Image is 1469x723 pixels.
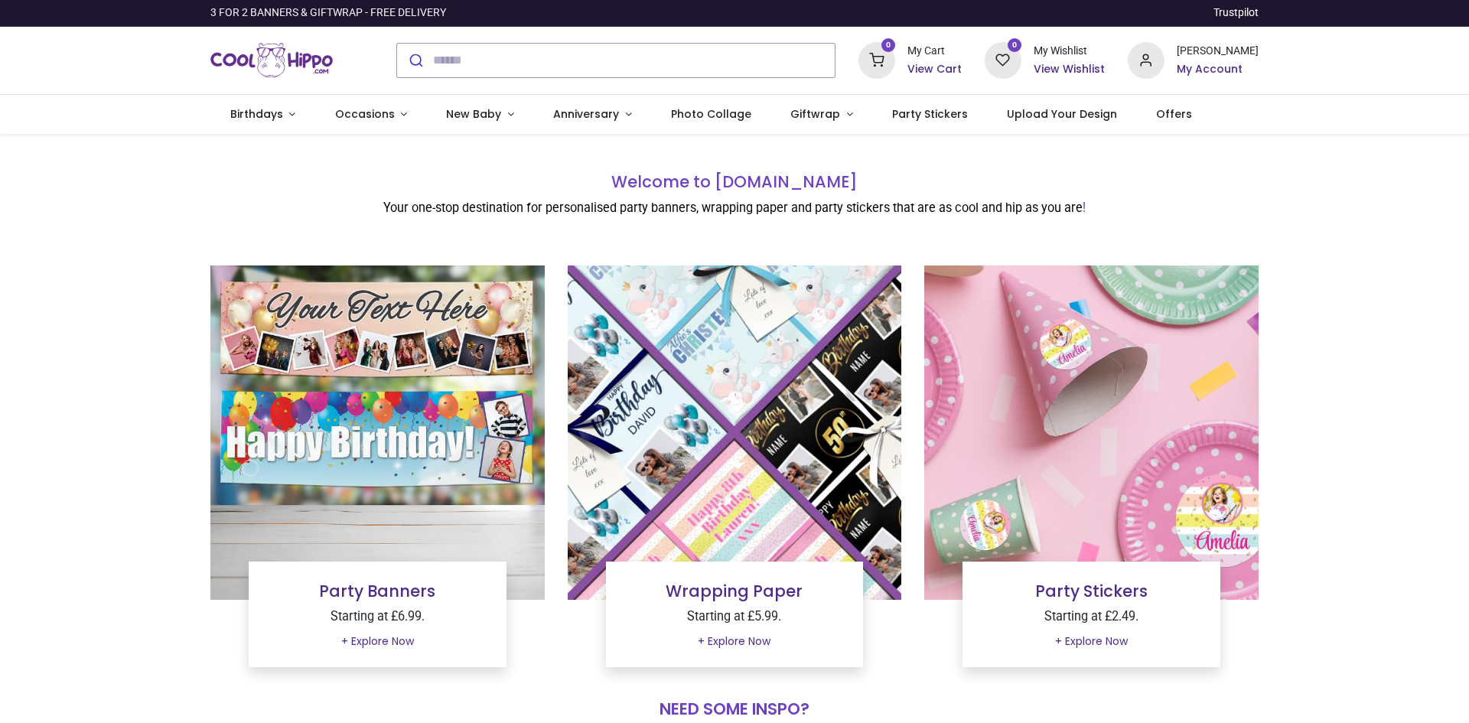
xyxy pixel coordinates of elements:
[210,95,315,135] a: Birthdays
[533,95,651,135] a: Anniversary
[1045,629,1138,655] a: + Explore Now
[1034,44,1105,59] div: My Wishlist
[331,629,424,655] a: + Explore Now
[1213,5,1259,21] a: Trustpilot
[1007,106,1117,122] span: Upload Your Design
[666,580,803,602] a: Wrapping Paper
[881,38,896,53] sup: 0
[907,62,962,77] a: View Cart
[1083,200,1086,215] font: !
[261,608,494,626] p: Starting at £6.99.
[611,171,858,193] font: Welcome to [DOMAIN_NAME]
[688,629,780,655] a: + Explore Now
[907,44,962,59] div: My Cart
[858,53,895,65] a: 0
[335,106,395,122] span: Occasions
[892,106,968,122] span: Party Stickers
[1034,62,1105,77] a: View Wishlist
[1177,62,1259,77] a: My Account
[1008,38,1022,53] sup: 0
[315,95,427,135] a: Occasions
[319,580,435,602] a: Party Banners
[671,106,751,122] span: Photo Collage
[770,95,872,135] a: Giftwrap
[383,200,1083,215] font: Your one-stop destination for personalised party banners, wrapping paper and party stickers that ...
[210,39,333,82] a: Logo of Cool Hippo
[618,608,852,626] p: Starting at £5.99.
[397,44,433,77] button: Submit
[230,106,283,122] span: Birthdays
[1035,580,1148,602] a: Party Stickers
[446,106,501,122] span: New Baby
[210,39,333,82] img: Cool Hippo
[427,95,534,135] a: New Baby
[553,106,619,122] span: Anniversary
[210,5,446,21] div: 3 FOR 2 BANNERS & GIFTWRAP - FREE DELIVERY
[210,698,1259,720] h4: Need some inspo?
[985,53,1021,65] a: 0
[1156,106,1192,122] span: Offers
[790,106,840,122] span: Giftwrap
[975,608,1208,626] p: Starting at £2.49.
[1177,44,1259,59] div: [PERSON_NAME]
